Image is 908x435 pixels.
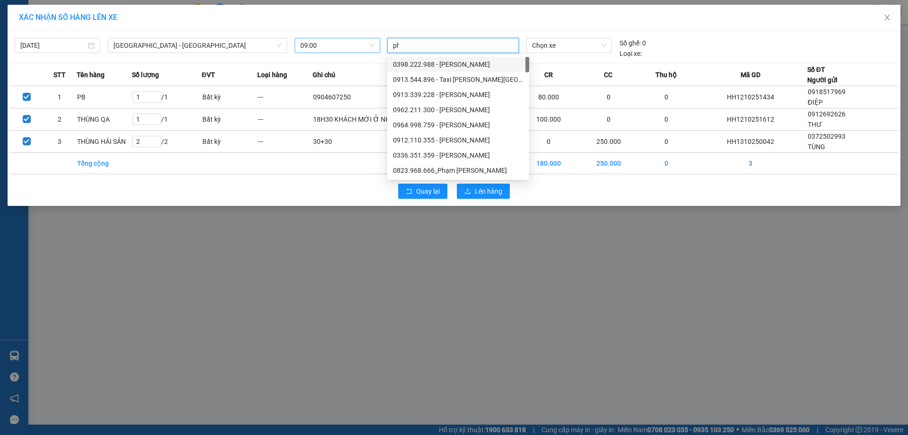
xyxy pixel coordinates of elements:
span: Tên hàng [77,70,105,80]
button: rollbackQuay lại [398,184,447,199]
span: XÁC NHẬN SỐ HÀNG LÊN XE [19,13,117,22]
span: close [883,14,891,21]
span: ĐVT [202,70,215,80]
td: PB [77,86,132,108]
button: uploadLên hàng [457,184,510,199]
span: CC [604,70,612,80]
span: Loại xe: [620,48,642,59]
span: TÙNG [808,143,825,151]
input: 13/10/2025 [20,40,86,51]
td: 1 [43,86,76,108]
td: THÙNG QA [77,108,132,131]
span: 0912692626 [808,110,846,118]
div: 0823.968.666_Phạm Ngọc Đạt [387,163,529,178]
td: HH1210251434 [694,86,807,108]
td: Bất kỳ [202,86,257,108]
span: Chọn xe [532,38,606,53]
span: Loại hàng [257,70,287,80]
td: 80.000 [519,86,579,108]
div: 0964.998.759 - [PERSON_NAME] [393,120,524,130]
div: 0964.998.759 - NGUYỄN CÔNG PHÚC [387,117,529,133]
div: Số ĐT Người gửi [807,64,838,85]
td: --- [257,131,313,153]
span: Quay lại [416,186,440,196]
td: Bất kỳ [202,131,257,153]
td: Tổng cộng [77,153,132,174]
div: 0398.222.988 - [PERSON_NAME] [393,59,524,70]
td: Bất kỳ [202,108,257,131]
td: THÙNG HẢI SẢN [77,131,132,153]
td: 3 [694,153,807,174]
div: 0912.110.355 - [PERSON_NAME] [393,135,524,145]
div: 0912.110.355 - PHẠM VĂN HÙNG [387,133,529,148]
td: 0 [519,131,579,153]
div: 0336.351.359 - [PERSON_NAME] [393,150,524,160]
span: 0918517969 [808,88,846,96]
span: Thu hộ [655,70,677,80]
div: 0962.211.300 - [PERSON_NAME] [393,105,524,115]
td: 0 [638,108,694,131]
div: 0913.544.896 - Taxi [PERSON_NAME][GEOGRAPHIC_DATA] [393,74,524,85]
div: 0 [620,38,646,48]
span: 0372502993 [808,133,846,140]
span: Số ghế: [620,38,641,48]
span: upload [464,188,471,195]
td: 0 [638,86,694,108]
td: / 2 [132,131,202,153]
span: Ghi chú [313,70,335,80]
div: 0913.339.228 - Phạm Ngọc Tú [387,87,529,102]
td: --- [257,86,313,108]
span: CR [544,70,553,80]
td: 18H30 KHÁCH MỚI Ở NHÀ [313,108,403,131]
td: 0904607250 [313,86,403,108]
td: 3 [43,131,76,153]
div: 0962.211.300 - PHẠM MINH QUÂN [387,102,529,117]
td: 0 [579,108,639,131]
button: Close [874,5,900,31]
td: 180.000 [519,153,579,174]
td: 100.000 [519,108,579,131]
div: 0398.222.988 - Phạm Minh Đức [387,57,529,72]
td: 250.000 [579,131,639,153]
td: HH1210251612 [694,108,807,131]
td: 0 [579,86,639,108]
span: Lên hàng [475,186,502,196]
span: Quảng Ninh - Hà Nội [113,38,281,53]
span: STT [53,70,66,80]
td: 0 [638,153,694,174]
td: 0 [638,131,694,153]
td: 250.000 [579,153,639,174]
div: 0913.544.896 - Taxi PHẠM HỒNG THÁI [387,72,529,87]
td: 2 [43,108,76,131]
td: 30+30 [313,131,403,153]
span: ĐIỆP [808,98,823,106]
span: 09:00 [300,38,375,53]
td: / 1 [132,86,202,108]
td: / 1 [132,108,202,131]
span: Số lượng [132,70,159,80]
span: rollback [406,188,412,195]
span: down [276,43,282,48]
td: --- [257,108,313,131]
div: 0823.968.666_Phạm [PERSON_NAME] [393,165,524,176]
div: 0913.339.228 - [PERSON_NAME] [393,89,524,100]
div: 0336.351.359 - LÊ VĂN HIỆP [387,148,529,163]
td: HH1310250042 [694,131,807,153]
span: Mã GD [741,70,760,80]
span: THƯ [808,121,822,128]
